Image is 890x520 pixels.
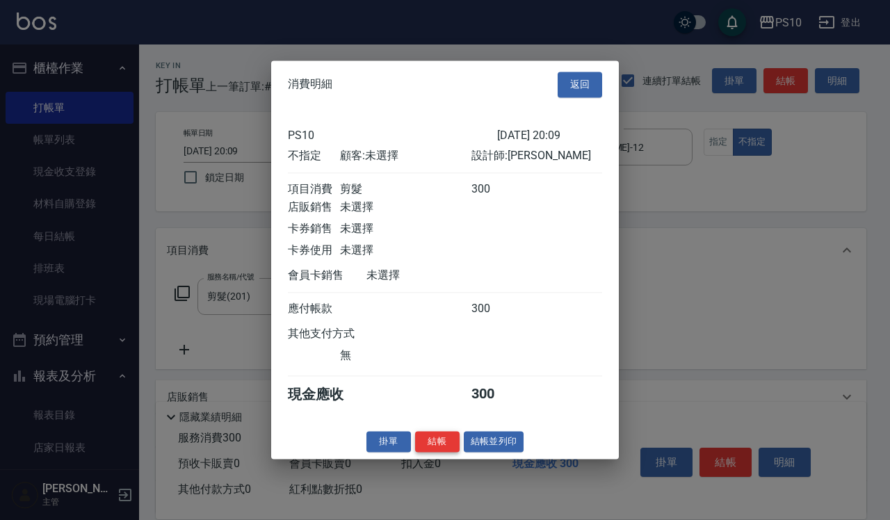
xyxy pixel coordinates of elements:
button: 掛單 [366,431,411,453]
div: [DATE] 20:09 [497,129,602,142]
div: 其他支付方式 [288,327,393,341]
div: 卡券銷售 [288,222,340,236]
div: 300 [471,182,524,197]
button: 返回 [558,72,602,97]
div: 設計師: [PERSON_NAME] [471,149,602,163]
div: 應付帳款 [288,302,340,316]
div: 店販銷售 [288,200,340,215]
div: 300 [471,385,524,404]
button: 結帳 [415,431,460,453]
div: 項目消費 [288,182,340,197]
div: 未選擇 [366,268,497,283]
div: 會員卡銷售 [288,268,366,283]
div: 300 [471,302,524,316]
div: PS10 [288,129,497,142]
div: 未選擇 [340,200,471,215]
div: 剪髮 [340,182,471,197]
div: 無 [340,348,471,363]
div: 卡券使用 [288,243,340,258]
span: 消費明細 [288,78,332,92]
div: 現金應收 [288,385,366,404]
div: 不指定 [288,149,340,163]
div: 未選擇 [340,222,471,236]
div: 未選擇 [340,243,471,258]
div: 顧客: 未選擇 [340,149,471,163]
button: 結帳並列印 [464,431,524,453]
